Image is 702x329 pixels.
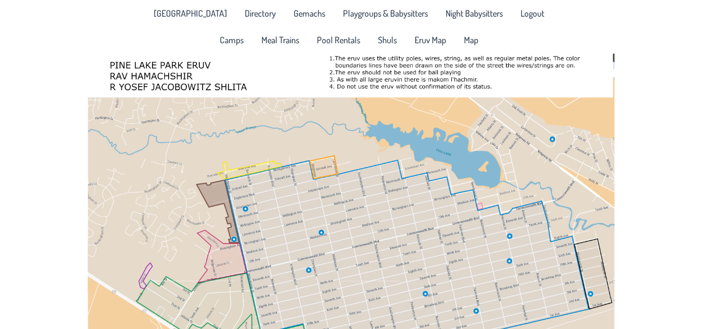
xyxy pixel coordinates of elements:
[245,9,276,18] span: Directory
[408,31,453,49] a: Eruv Map
[521,9,544,18] span: Logout
[336,4,435,22] a: Playgroups & Babysitters
[371,31,403,49] a: Shuls
[147,4,234,22] li: Pine Lake Park
[287,4,332,22] a: Gemachs
[213,31,250,49] a: Camps
[514,4,551,22] li: Logout
[255,31,306,49] a: Meal Trains
[457,31,485,49] a: Map
[378,36,397,44] span: Shuls
[154,9,227,18] span: [GEOGRAPHIC_DATA]
[317,36,360,44] span: Pool Rentals
[439,4,509,22] a: Night Babysitters
[261,36,299,44] span: Meal Trains
[415,36,446,44] span: Eruv Map
[446,9,503,18] span: Night Babysitters
[294,9,325,18] span: Gemachs
[343,9,428,18] span: Playgroups & Babysitters
[238,4,282,22] a: Directory
[220,36,244,44] span: Camps
[310,31,367,49] a: Pool Rentals
[464,36,478,44] span: Map
[147,4,234,22] a: [GEOGRAPHIC_DATA]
